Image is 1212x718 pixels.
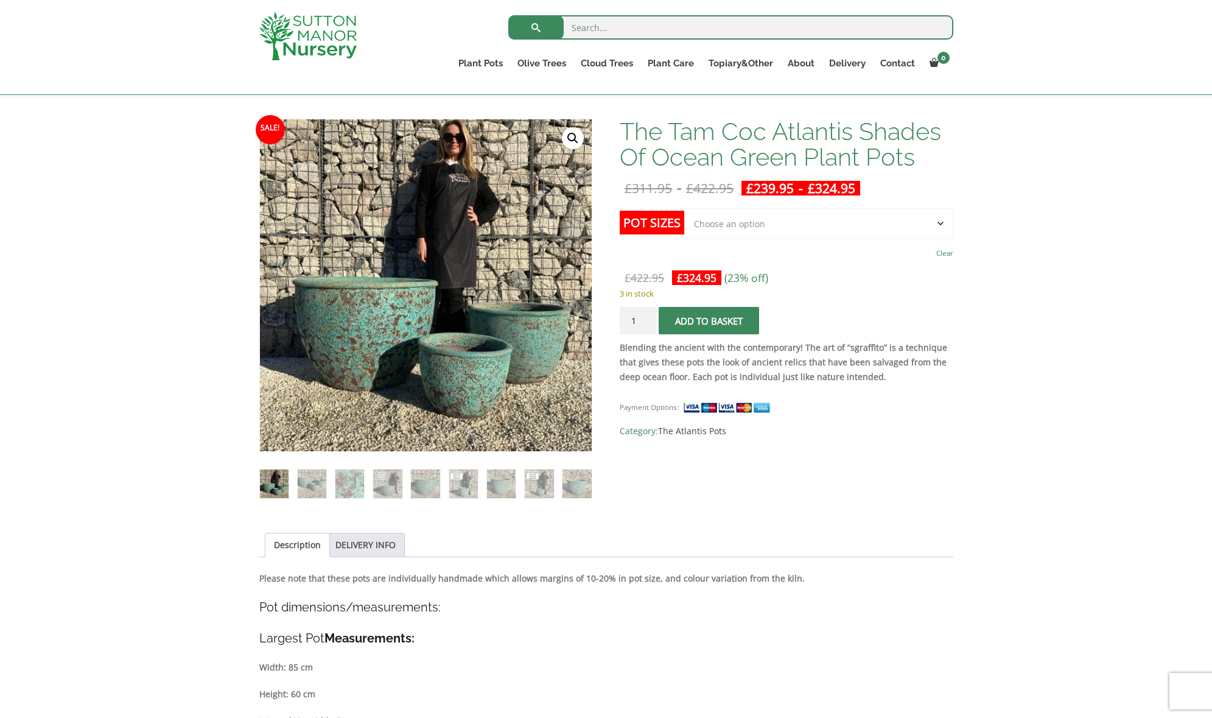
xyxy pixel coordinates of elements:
input: Product quantity [620,307,656,334]
span: £ [746,180,754,197]
a: Contact [873,55,922,72]
span: £ [625,270,631,285]
h4: Largest Pot [259,629,953,648]
p: 3 in stock [620,286,953,301]
a: The Atlantis Pots [658,425,726,437]
strong: Measurements: [324,631,415,646]
img: The Tam Coc Atlantis Shades Of Ocean Green Plant Pots [260,470,289,498]
span: £ [677,270,683,285]
span: Category: [620,424,953,438]
bdi: 324.95 [677,270,716,285]
a: DELIVERY INFO [335,533,396,557]
ins: - [741,181,860,195]
a: 0 [922,55,953,72]
img: The Tam Coc Atlantis Shades Of Ocean Green Plant Pots - Image 4 [373,470,402,498]
span: (23% off) [724,270,768,285]
bdi: 422.95 [686,180,734,197]
del: - [620,181,738,195]
a: Plant Care [640,55,701,72]
a: Description [274,533,321,557]
strong: Please note that these pots are individually handmade which allows margins of 10-20% in pot size,... [259,572,805,584]
img: payment supported [683,401,774,414]
a: Clear options [936,245,953,262]
img: The Tam Coc Atlantis Shades Of Ocean Green Plant Pots - Image 8 [525,470,553,498]
span: Sale! [256,115,285,144]
img: The Tam Coc Atlantis Shades Of Ocean Green Plant Pots - Image 5 [411,470,440,498]
span: £ [625,180,632,197]
img: logo [259,12,357,60]
button: Add to basket [659,307,759,334]
input: Search... [508,15,953,40]
img: The Tam Coc Atlantis Shades Of Ocean Green Plant Pots - Image 9 [562,470,591,498]
img: The Tam Coc Atlantis Shades Of Ocean Green Plant Pots - Image 3 [335,470,364,498]
h4: Pot dimensions/measurements: [259,598,953,617]
a: Topiary&Other [701,55,780,72]
strong: Width: 85 cm [259,661,313,673]
bdi: 324.95 [808,180,855,197]
bdi: 422.95 [625,270,664,285]
img: The Tam Coc Atlantis Shades Of Ocean Green Plant Pots - Image 2 [298,470,326,498]
strong: Blending the ancient with the contemporary! The art of “sgraffito” is a technique that gives thes... [620,342,947,382]
a: View full-screen image gallery [562,127,584,149]
bdi: 239.95 [746,180,794,197]
small: Payment Options: [620,403,679,412]
strong: Height: 60 cm [259,688,315,700]
span: 0 [937,52,950,64]
bdi: 311.95 [625,180,672,197]
a: Cloud Trees [573,55,640,72]
img: The Tam Coc Atlantis Shades Of Ocean Green Plant Pots - Image 7 [487,470,516,498]
a: Olive Trees [510,55,573,72]
img: The Tam Coc Atlantis Shades Of Ocean Green Plant Pots - Image 6 [449,470,478,498]
a: Delivery [822,55,873,72]
h1: The Tam Coc Atlantis Shades Of Ocean Green Plant Pots [620,119,953,170]
a: About [780,55,822,72]
span: £ [686,180,693,197]
label: Pot Sizes [620,211,684,234]
a: Plant Pots [451,55,510,72]
span: £ [808,180,815,197]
